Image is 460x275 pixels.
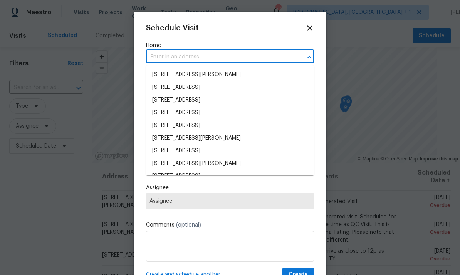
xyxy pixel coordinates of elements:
li: [STREET_ADDRESS] [146,107,314,119]
span: Assignee [149,198,311,204]
li: [STREET_ADDRESS] [146,145,314,157]
li: [STREET_ADDRESS][PERSON_NAME] [146,132,314,145]
button: Close [304,52,315,63]
label: Assignee [146,184,314,192]
label: Comments [146,221,314,229]
span: Close [306,24,314,32]
li: [STREET_ADDRESS] [146,119,314,132]
li: [STREET_ADDRESS] [146,81,314,94]
span: Schedule Visit [146,24,199,32]
li: [STREET_ADDRESS] [146,94,314,107]
li: [STREET_ADDRESS][PERSON_NAME] [146,68,314,81]
label: Home [146,42,314,49]
input: Enter in an address [146,51,292,63]
li: [STREET_ADDRESS] [146,170,314,183]
span: (optional) [176,222,201,228]
li: [STREET_ADDRESS][PERSON_NAME] [146,157,314,170]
